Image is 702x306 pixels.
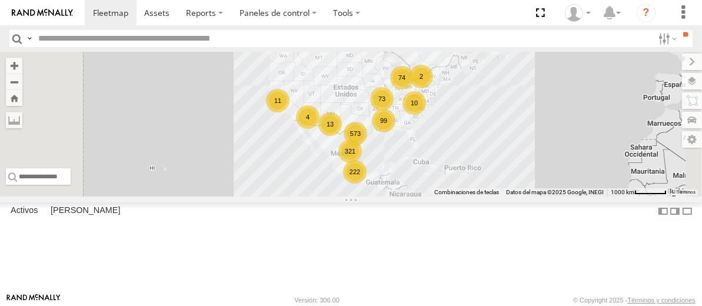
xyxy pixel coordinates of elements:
font: Paneles de control [239,7,310,18]
font: © Copyright 2025 - [573,297,628,304]
font: 99 [380,117,387,124]
div: Gabriela Espinoza [561,4,595,22]
font: Activos [11,205,38,215]
button: Escala del mapa: 1000 km por 51 píxeles [607,188,670,197]
font: 10 [410,99,417,107]
a: Términos (se abre en una nueva pestaña) [677,190,696,195]
label: Consulta de búsqueda [25,30,34,47]
label: Configuración del mapa [682,131,702,148]
font: 73 [378,95,385,102]
label: Tabla de resumen del muelle a la izquierda [657,202,669,219]
label: Activos [5,203,44,219]
font: 222 [349,168,360,175]
span: 1000 km [611,189,634,195]
a: Términos y condiciones [627,297,696,304]
span: Datos del mapa ©2025 Google, INEGI [506,189,604,195]
label: Vallas [45,203,127,219]
label: Tabla de resumen del muelle a la derecha [669,202,681,219]
font: 573 [350,130,360,137]
font: 321 [344,148,355,155]
font: Versión: 306.00 [294,297,339,304]
img: rand-logo.svg [12,9,73,17]
label: Opciones de filtro de búsqueda [654,30,679,47]
label: Ocultar tabla de resumen [681,202,693,219]
a: Visita nuestro sitio web [6,294,61,306]
font: [PERSON_NAME] [51,205,120,215]
font: 11 [274,97,281,104]
font: 13 [326,121,333,128]
button: Combinaciones de teclas [434,188,499,197]
label: Measure [6,112,22,128]
font: 4 [305,114,309,121]
font: 2 [419,73,422,80]
button: Zoom in [6,58,22,74]
button: Zoom Home [6,90,22,106]
font: 74 [398,74,405,81]
button: Zoom out [6,74,22,90]
font: ? [643,6,649,18]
